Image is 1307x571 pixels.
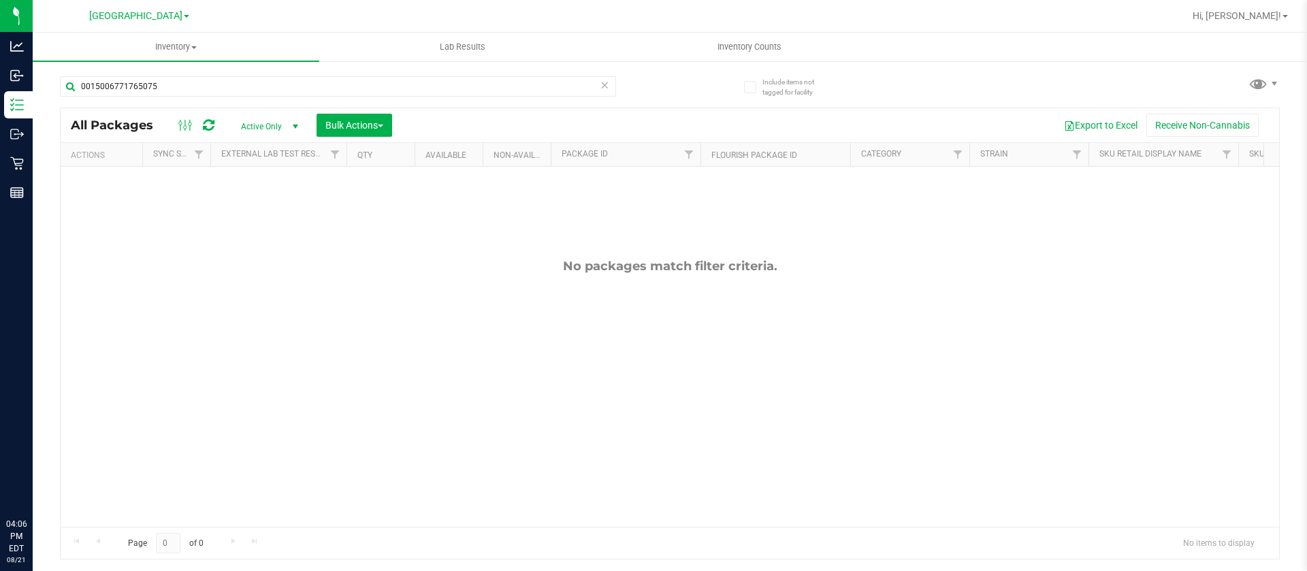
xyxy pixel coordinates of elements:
a: Filter [1216,143,1238,166]
inline-svg: Retail [10,157,24,170]
a: Filter [1066,143,1088,166]
span: No items to display [1172,533,1265,553]
a: Filter [188,143,210,166]
span: Page of 0 [116,533,214,554]
button: Export to Excel [1055,114,1146,137]
a: Lab Results [319,33,606,61]
a: Qty [357,150,372,160]
a: Inventory [33,33,319,61]
span: Include items not tagged for facility [762,77,830,97]
a: Strain [980,149,1008,159]
div: Actions [71,150,137,160]
a: Flourish Package ID [711,150,797,160]
a: Inventory Counts [606,33,892,61]
inline-svg: Inbound [10,69,24,82]
span: Bulk Actions [325,120,383,131]
span: Inventory Counts [699,41,800,53]
a: Filter [678,143,700,166]
p: 08/21 [6,555,27,565]
input: Search Package ID, Item Name, SKU, Lot or Part Number... [60,76,616,97]
a: Available [425,150,466,160]
button: Bulk Actions [317,114,392,137]
span: Lab Results [421,41,504,53]
inline-svg: Inventory [10,98,24,112]
a: Package ID [562,149,608,159]
span: All Packages [71,118,167,133]
a: Non-Available [494,150,554,160]
a: External Lab Test Result [221,149,328,159]
a: Category [861,149,901,159]
button: Receive Non-Cannabis [1146,114,1259,137]
span: Hi, [PERSON_NAME]! [1193,10,1281,21]
iframe: Resource center [14,462,54,503]
a: Filter [324,143,346,166]
inline-svg: Outbound [10,127,24,141]
inline-svg: Reports [10,186,24,199]
a: SKU Name [1249,149,1290,159]
span: [GEOGRAPHIC_DATA] [89,10,182,22]
a: Filter [947,143,969,166]
inline-svg: Analytics [10,39,24,53]
p: 04:06 PM EDT [6,518,27,555]
a: Sync Status [153,149,206,159]
a: Sku Retail Display Name [1099,149,1201,159]
div: No packages match filter criteria. [61,259,1279,274]
span: Inventory [33,41,319,53]
span: Clear [600,76,609,94]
